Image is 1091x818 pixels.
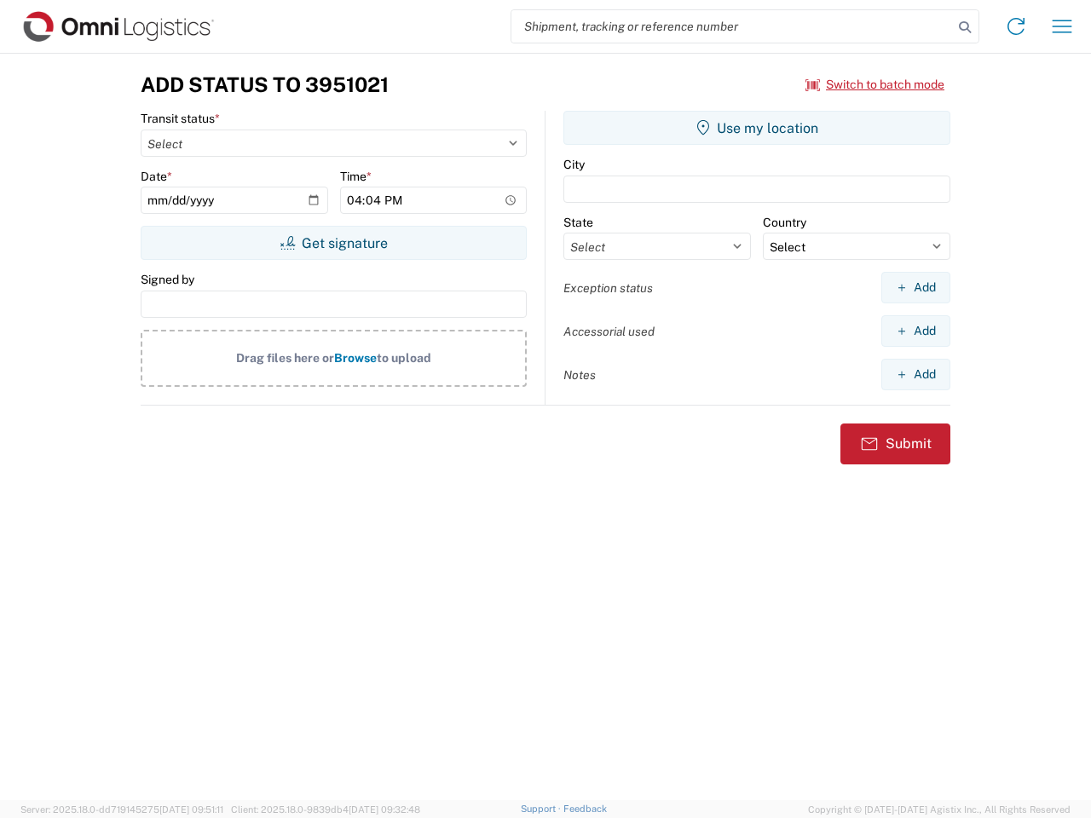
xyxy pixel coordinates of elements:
[808,802,1071,817] span: Copyright © [DATE]-[DATE] Agistix Inc., All Rights Reserved
[840,423,950,464] button: Submit
[563,804,607,814] a: Feedback
[236,351,334,365] span: Drag files here or
[881,272,950,303] button: Add
[340,169,372,184] label: Time
[563,324,655,339] label: Accessorial used
[349,804,420,815] span: [DATE] 09:32:48
[231,804,420,815] span: Client: 2025.18.0-9839db4
[141,111,220,126] label: Transit status
[881,359,950,390] button: Add
[563,111,950,145] button: Use my location
[563,215,593,230] label: State
[334,351,377,365] span: Browse
[805,71,944,99] button: Switch to batch mode
[141,226,527,260] button: Get signature
[521,804,563,814] a: Support
[763,215,806,230] label: Country
[159,804,223,815] span: [DATE] 09:51:11
[377,351,431,365] span: to upload
[563,157,585,172] label: City
[563,280,653,296] label: Exception status
[881,315,950,347] button: Add
[20,804,223,815] span: Server: 2025.18.0-dd719145275
[511,10,953,43] input: Shipment, tracking or reference number
[563,367,596,383] label: Notes
[141,169,172,184] label: Date
[141,272,194,287] label: Signed by
[141,72,389,97] h3: Add Status to 3951021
